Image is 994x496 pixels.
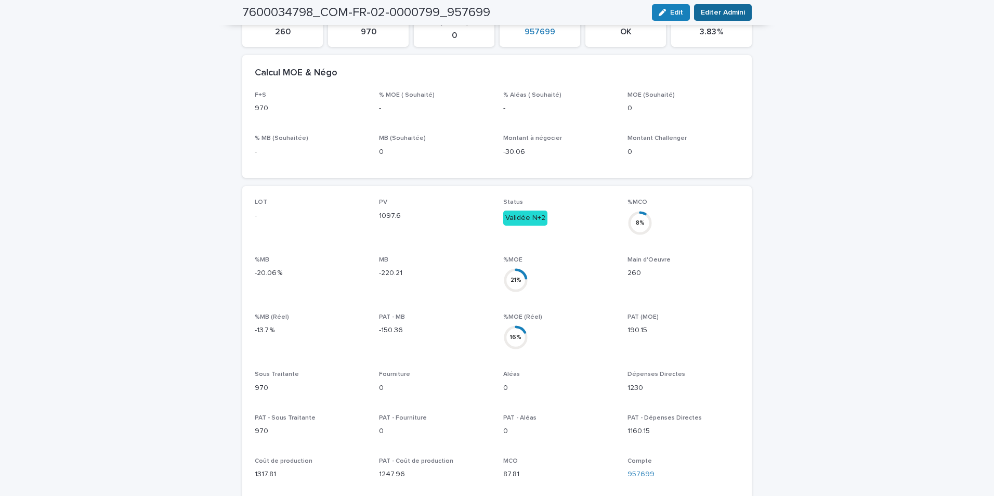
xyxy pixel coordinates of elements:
[255,211,367,221] p: -
[627,217,652,228] div: 8 %
[434,12,475,25] span: Main d'Œuvre (Restant)
[248,27,317,37] p: 260
[627,383,739,394] p: 1230
[627,103,739,114] p: 0
[627,268,739,279] p: 260
[255,371,299,377] span: Sous Traitante
[255,103,367,114] p: 970
[592,27,660,37] p: OK
[255,135,308,141] span: % MB (Souhaitée)
[255,314,289,320] span: %MB (Réel)
[627,371,685,377] span: Dépenses Directes
[503,469,615,480] p: 87.81
[255,68,337,79] h2: Calcul MOE & Négo
[379,257,388,263] span: MB
[379,92,435,98] span: % MOE ( Souhaité)
[255,257,269,263] span: %MB
[379,211,491,221] p: 1097.6
[379,135,426,141] span: MB (Souhaitée)
[503,211,547,226] div: Validée N+2
[503,383,615,394] p: 0
[694,4,752,21] button: Editer Admini
[652,4,690,21] button: Edit
[255,415,316,421] span: PAT - Sous Traitante
[379,103,491,114] p: -
[503,415,537,421] span: PAT - Aléas
[255,147,367,158] p: -
[334,27,402,37] p: 970
[379,383,491,394] p: 0
[255,92,266,98] span: F+S
[255,426,367,437] p: 970
[503,103,615,114] p: -
[379,371,410,377] span: Fourniture
[503,275,528,286] div: 21 %
[503,332,528,343] div: 16 %
[627,314,659,320] span: PAT (MOE)
[379,199,387,205] span: PV
[255,199,267,205] span: LOT
[379,325,491,336] p: -150.36
[379,268,491,279] p: -220.21
[627,135,687,141] span: Montant Challenger
[503,135,562,141] span: Montant à négocier
[701,7,745,18] span: Editer Admini
[503,257,522,263] span: %MOE
[627,92,675,98] span: MOE (Souhaité)
[627,147,739,158] p: 0
[627,325,739,336] p: 190.15
[627,458,652,464] span: Compte
[503,199,523,205] span: Status
[420,31,488,41] p: 0
[255,268,367,279] p: -20.06 %
[379,426,491,437] p: 0
[503,147,615,158] p: -30.06
[503,371,520,377] span: Aléas
[503,92,561,98] span: % Aléas ( Souhaité)
[503,458,518,464] span: MCO
[627,199,647,205] span: %MCO
[255,469,367,480] p: 1317.81
[670,9,683,16] span: Edit
[242,5,490,20] h2: 7600034798_COM-FR-02-0000799_957699
[379,147,491,158] p: 0
[379,314,405,320] span: PAT - MB
[627,426,739,437] p: 1160.15
[379,469,491,480] p: 1247.96
[255,383,367,394] p: 970
[677,27,745,37] p: 3.83 %
[255,325,367,336] p: -13.7 %
[255,458,312,464] span: Coût de production
[627,415,702,421] span: PAT - Dépenses Directes
[525,27,555,37] a: 957699
[627,257,671,263] span: Main d'Oeuvre
[627,469,655,480] a: 957699
[503,426,615,437] p: 0
[503,314,542,320] span: %MOE (Réel)
[379,415,427,421] span: PAT - Fourniture
[379,458,453,464] span: PAT - Coût de production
